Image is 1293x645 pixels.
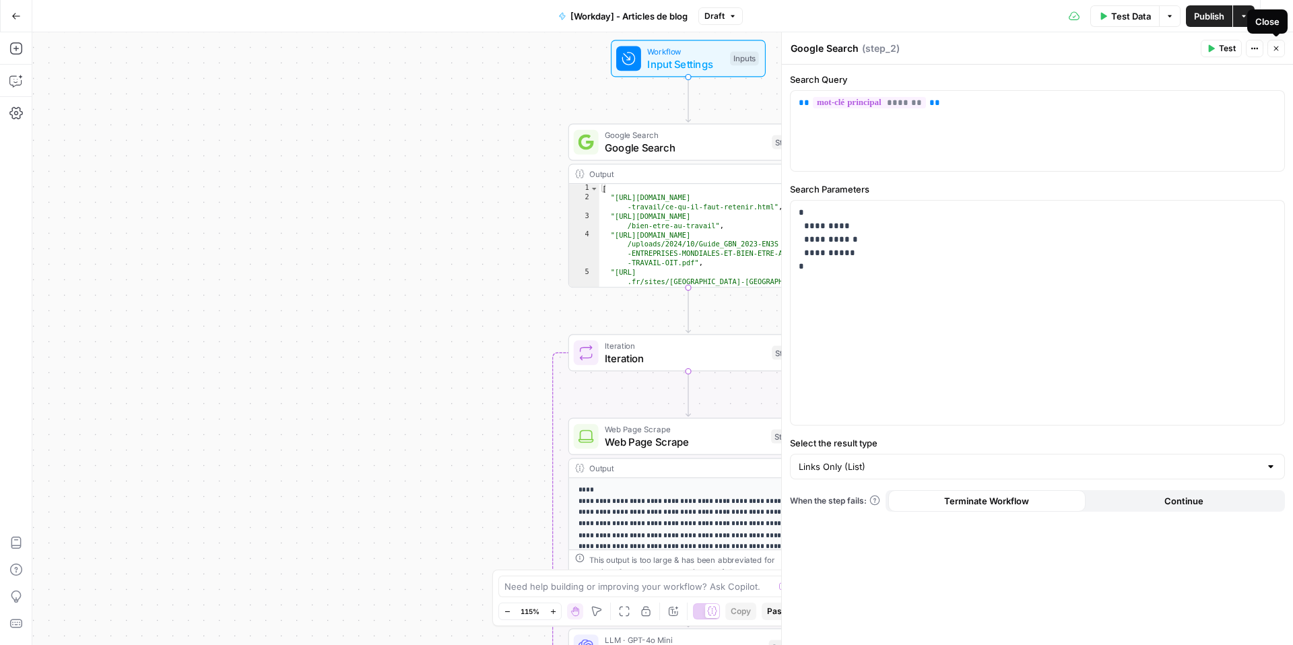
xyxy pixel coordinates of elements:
label: Search Query [790,73,1285,86]
span: Web Page Scrape [605,423,765,436]
div: This output is too large & has been abbreviated for review. to view the full content. [589,553,801,578]
div: 1 [569,184,599,193]
div: IterationIterationStep 3 [568,334,809,371]
span: Toggle code folding, rows 1 through 6 [590,184,599,193]
span: Terminate Workflow [944,494,1029,508]
button: Continue [1086,490,1283,512]
span: Copy [731,605,751,617]
span: Google Search [605,129,766,141]
button: Draft [698,7,743,25]
div: Inputs [730,52,759,66]
g: Edge from start to step_2 [686,77,691,122]
div: Close [1255,15,1280,28]
div: Step 4 [771,430,801,444]
div: 2 [569,193,599,212]
span: Iteration [605,350,766,366]
g: Edge from step_4 to step_13 [686,582,691,627]
div: Step 3 [772,346,801,360]
a: When the step fails: [790,495,880,507]
span: 115% [521,606,539,617]
span: Web Page Scrape [605,434,765,450]
div: Step 2 [772,135,801,149]
input: Links Only (List) [799,460,1260,473]
span: Continue [1164,494,1203,508]
button: Test [1201,40,1242,57]
button: Test Data [1090,5,1159,27]
span: Iteration [605,339,766,351]
button: Copy [725,603,756,620]
div: Output [589,168,785,180]
button: Publish [1186,5,1232,27]
textarea: Google Search [791,42,859,55]
label: Select the result type [790,436,1285,450]
span: Test [1219,42,1236,55]
div: Google SearchGoogle SearchStep 2Output[ "[URL][DOMAIN_NAME] -travail/ce-qu-il-faut-retenir.html",... [568,123,809,287]
label: Search Parameters [790,182,1285,196]
span: Draft [704,10,725,22]
span: Paste [767,605,789,617]
span: [Workday] - Articles de blog [570,9,688,23]
span: Copy the output [618,567,676,576]
span: ( step_2 ) [862,42,900,55]
g: Edge from step_3 to step_4 [686,372,691,417]
span: Input Settings [647,56,724,71]
g: Edge from step_2 to step_3 [686,287,691,333]
div: 3 [569,212,599,231]
div: Output [589,462,785,474]
span: Publish [1194,9,1224,23]
button: [Workday] - Articles de blog [550,5,696,27]
div: WorkflowInput SettingsInputs [568,40,809,77]
span: Google Search [605,140,766,156]
span: Workflow [647,45,724,57]
button: Paste [762,603,795,620]
span: Test Data [1111,9,1151,23]
div: 4 [569,230,599,267]
div: 5 [569,267,599,304]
